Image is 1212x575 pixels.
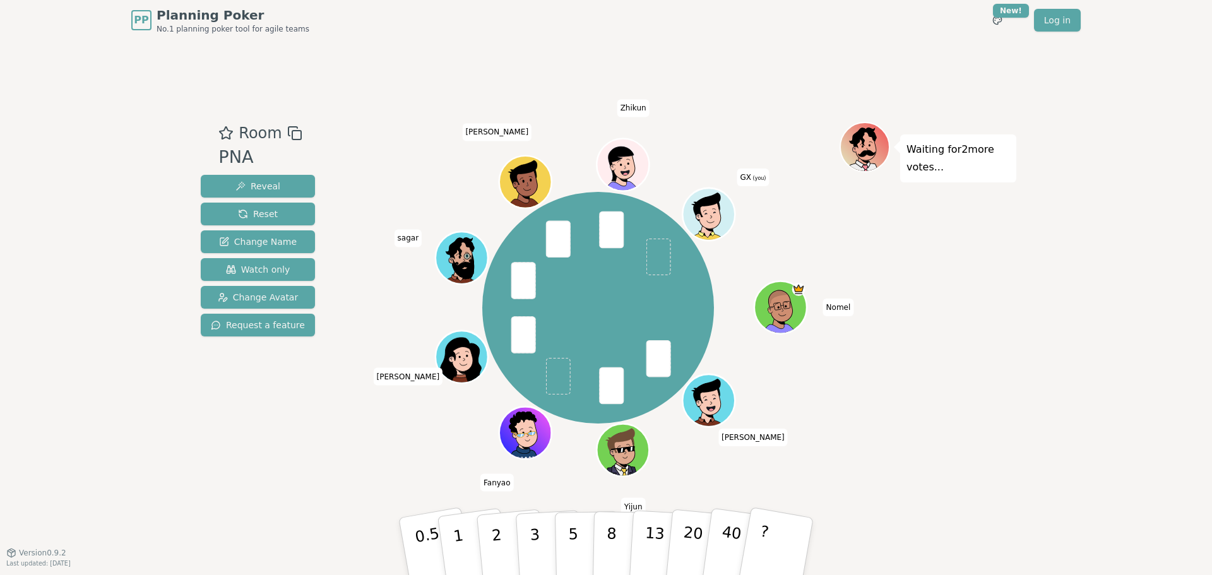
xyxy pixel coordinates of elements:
button: Change Name [201,230,315,253]
span: Watch only [226,263,290,276]
button: Watch only [201,258,315,281]
span: Room [239,122,282,145]
span: Click to change your name [374,368,443,386]
span: Reveal [235,180,280,193]
span: Change Avatar [218,291,299,304]
span: Click to change your name [621,498,646,516]
span: Request a feature [211,319,305,331]
span: Click to change your name [480,474,514,492]
span: (you) [751,175,766,181]
button: Version0.9.2 [6,548,66,558]
span: No.1 planning poker tool for agile teams [157,24,309,34]
button: New! [986,9,1009,32]
span: Click to change your name [737,169,769,186]
button: Click to change your avatar [684,190,734,239]
span: Reset [238,208,278,220]
button: Change Avatar [201,286,315,309]
span: Version 0.9.2 [19,548,66,558]
button: Reveal [201,175,315,198]
span: Click to change your name [395,230,422,247]
span: Click to change your name [617,100,650,117]
div: PNA [218,145,302,170]
div: New! [993,4,1029,18]
span: PP [134,13,148,28]
a: PPPlanning PokerNo.1 planning poker tool for agile teams [131,6,309,34]
span: Change Name [219,235,297,248]
span: Planning Poker [157,6,309,24]
button: Reset [201,203,315,225]
span: Last updated: [DATE] [6,560,71,567]
button: Add as favourite [218,122,234,145]
span: Click to change your name [823,299,854,316]
span: Click to change your name [462,124,532,141]
span: Nomel is the host [792,283,805,296]
span: Click to change your name [718,429,788,446]
p: Waiting for 2 more votes... [906,141,1010,176]
a: Log in [1034,9,1081,32]
button: Request a feature [201,314,315,336]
